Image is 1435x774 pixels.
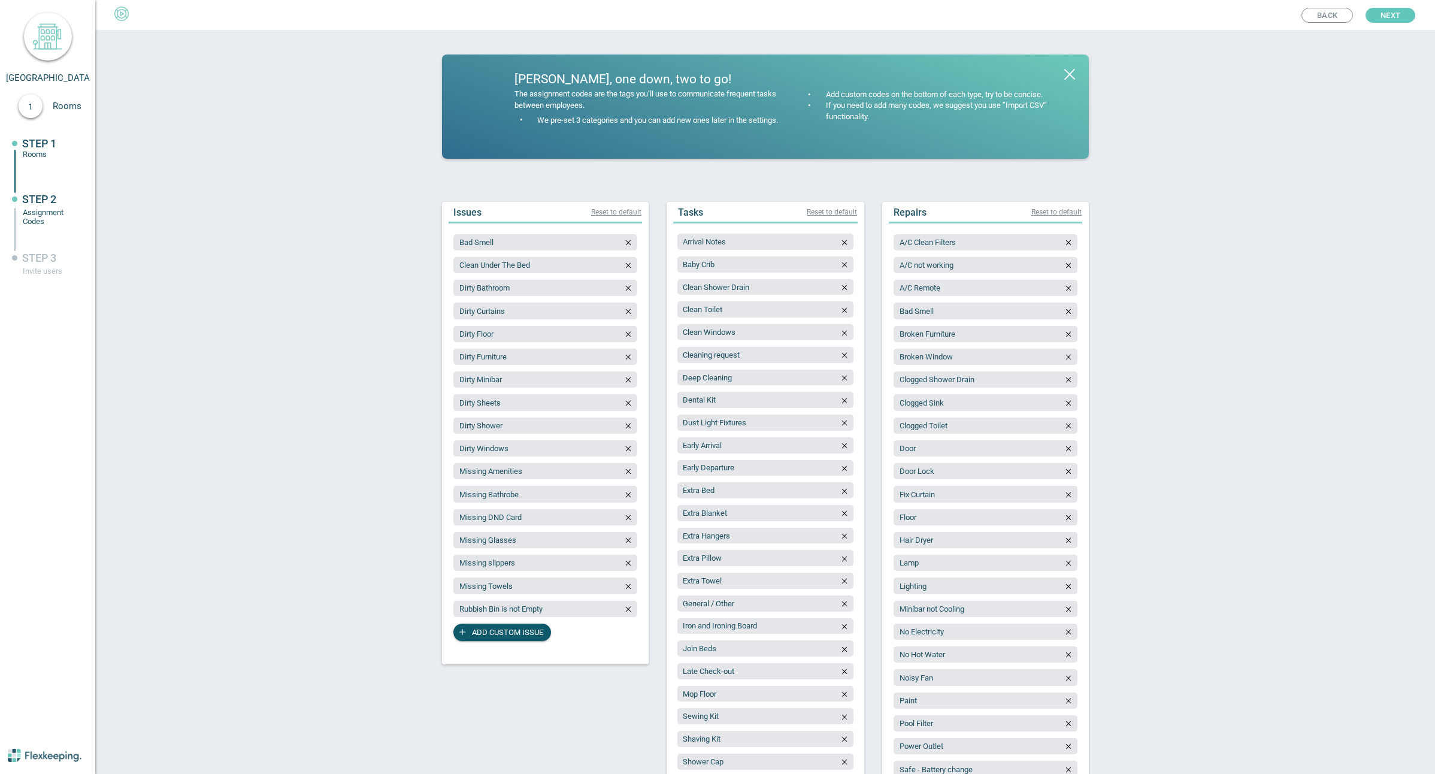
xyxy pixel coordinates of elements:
span: No Electricity [900,627,944,636]
span: Shower Cap [683,757,723,766]
span: Missing Towels [459,582,513,591]
button: Add custom issue [453,624,551,641]
div: The assignment codes are the tags you’ll use to communicate frequent tasks between employees. [514,89,782,111]
span: Reset to default [807,208,857,216]
span: Missing Glasses [459,536,516,545]
span: A/C Clean Filters [900,238,956,247]
span: Iron and Ironing Board [683,621,757,630]
span: Missing Bathrobe [459,490,519,499]
span: Cleaning request [683,350,740,359]
span: Reset to default [591,208,641,216]
span: Dirty Curtains [459,307,505,316]
div: Add custom codes on the bottom of each type, try to be concise. [823,89,1043,101]
span: Missing Amenities [459,467,522,476]
span: [GEOGRAPHIC_DATA] [6,72,92,83]
span: Sewing Kit [683,712,719,721]
span: Broken Furniture [900,329,955,338]
span: Extra Towel [683,576,722,585]
span: Dirty Bathroom [459,283,510,292]
span: Join Beds [683,644,716,653]
div: 1 [19,94,43,118]
span: Bad Smell [459,238,494,247]
span: Rooms [53,101,95,111]
span: STEP 3 [22,252,56,264]
span: Early Arrival [683,441,722,450]
span: A/C Remote [900,283,940,292]
div: Invite users [23,267,77,276]
span: Dirty Windows [459,444,508,453]
span: Baby Crib [683,260,715,269]
span: Missing slippers [459,558,515,567]
span: STEP 1 [22,137,56,150]
span: Extra Pillow [683,554,722,563]
span: Dirty Sheets [459,398,501,407]
span: Dirty Furniture [459,352,507,361]
span: Early Departure [683,463,734,472]
span: Back [1317,8,1337,22]
div: If you need to add many codes, we suggest you use ”Import CSV“ functionality. [823,100,1068,123]
span: Hair Dryer [900,536,933,545]
span: Power Outlet [900,742,943,751]
span: Tasks [678,207,703,218]
span: Clogged Toilet [900,421,947,430]
span: Dirty Shower [459,421,502,430]
span: Lamp [900,558,919,567]
span: Clean Under The Bed [459,261,530,270]
span: Clogged Sink [900,398,944,407]
span: Clean Toilet [683,305,722,314]
span: Bad Smell [900,307,934,316]
span: Dirty Floor [459,329,494,338]
span: Extra Bed [683,486,715,495]
span: Issues [453,207,482,218]
span: Extra Blanket [683,509,727,518]
div: We pre-set 3 categories and you can add new ones later in the settings. [534,115,778,126]
span: Clogged Shower Drain [900,375,974,384]
span: Door Lock [900,467,934,476]
button: Back [1301,8,1353,23]
div: Assignment Codes [23,208,77,226]
span: A/C not working [900,261,953,270]
span: Late Check-out [683,667,734,676]
span: Reset to default [1031,208,1082,216]
span: Pool Filter [900,719,933,728]
span: STEP 2 [22,193,56,205]
span: Arrival Notes [683,237,726,246]
span: Rubbish Bin is not Empty [459,604,543,613]
span: Dirty Minibar [459,375,502,384]
span: Minibar not Cooling [900,604,964,613]
button: Next [1366,8,1415,23]
div: [PERSON_NAME], one down, two to go! [514,73,782,86]
span: Clean Windows [683,328,735,337]
span: No Hot Water [900,650,945,659]
span: Deep Cleaning [683,373,732,382]
span: Lighting [900,582,927,591]
span: Safe - Battery change [900,765,973,774]
span: Extra Hangers [683,531,730,540]
span: General / Other [683,599,734,608]
span: Fix Curtain [900,490,935,499]
span: Add custom issue [472,624,543,641]
span: Floor [900,513,916,522]
span: Missing DND Card [459,513,522,522]
span: Door [900,444,916,453]
span: Shaving Kit [683,734,720,743]
span: Dental Kit [683,395,716,404]
span: Clean Shower Drain [683,283,749,292]
div: Rooms [23,150,77,159]
span: Repairs [894,207,927,218]
span: Next [1380,8,1400,23]
span: Mop Floor [683,690,716,699]
span: Noisy Fan [900,673,933,682]
span: Paint [900,696,917,705]
span: Dust Light Fixtures [683,418,746,427]
span: Broken Window [900,352,953,361]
